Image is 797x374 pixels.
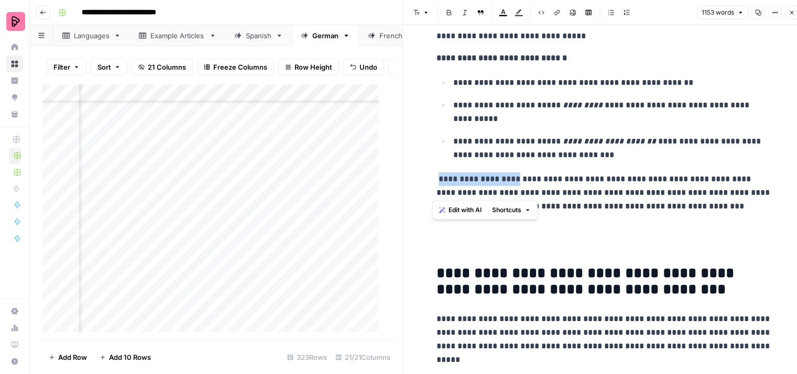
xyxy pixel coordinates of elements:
a: Home [6,39,23,56]
button: Help + Support [6,353,23,370]
span: 21 Columns [148,62,186,72]
button: Filter [47,59,86,75]
span: 1153 words [702,8,734,17]
a: Settings [6,303,23,320]
a: Insights [6,72,23,89]
div: German [312,30,339,41]
a: Your Data [6,106,23,123]
div: Example Articles [150,30,205,41]
button: 21 Columns [132,59,193,75]
a: Languages [53,25,130,46]
span: Add 10 Rows [109,352,151,362]
span: Edit with AI [449,205,482,215]
div: French [379,30,403,41]
span: Add Row [58,352,87,362]
a: Opportunities [6,89,23,106]
button: 1153 words [697,6,748,19]
a: Usage [6,320,23,336]
div: Languages [74,30,110,41]
img: Preply Logo [6,12,25,31]
div: 21/21 Columns [331,349,395,366]
a: Browse [6,56,23,72]
a: Example Articles [130,25,225,46]
span: Shortcuts [492,205,521,215]
button: Undo [343,59,384,75]
a: Spanish [225,25,292,46]
button: Edit with AI [435,203,486,217]
div: 323 Rows [283,349,331,366]
button: Sort [91,59,127,75]
button: Freeze Columns [197,59,274,75]
a: Learning Hub [6,336,23,353]
span: Sort [97,62,111,72]
button: Row Height [278,59,339,75]
div: Spanish [246,30,271,41]
span: Freeze Columns [213,62,267,72]
span: Undo [359,62,377,72]
button: Workspace: Preply [6,8,23,35]
button: Shortcuts [488,203,535,217]
a: German [292,25,359,46]
a: French [359,25,423,46]
span: Row Height [294,62,332,72]
button: Add Row [42,349,93,366]
span: Filter [53,62,70,72]
button: Add 10 Rows [93,349,157,366]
